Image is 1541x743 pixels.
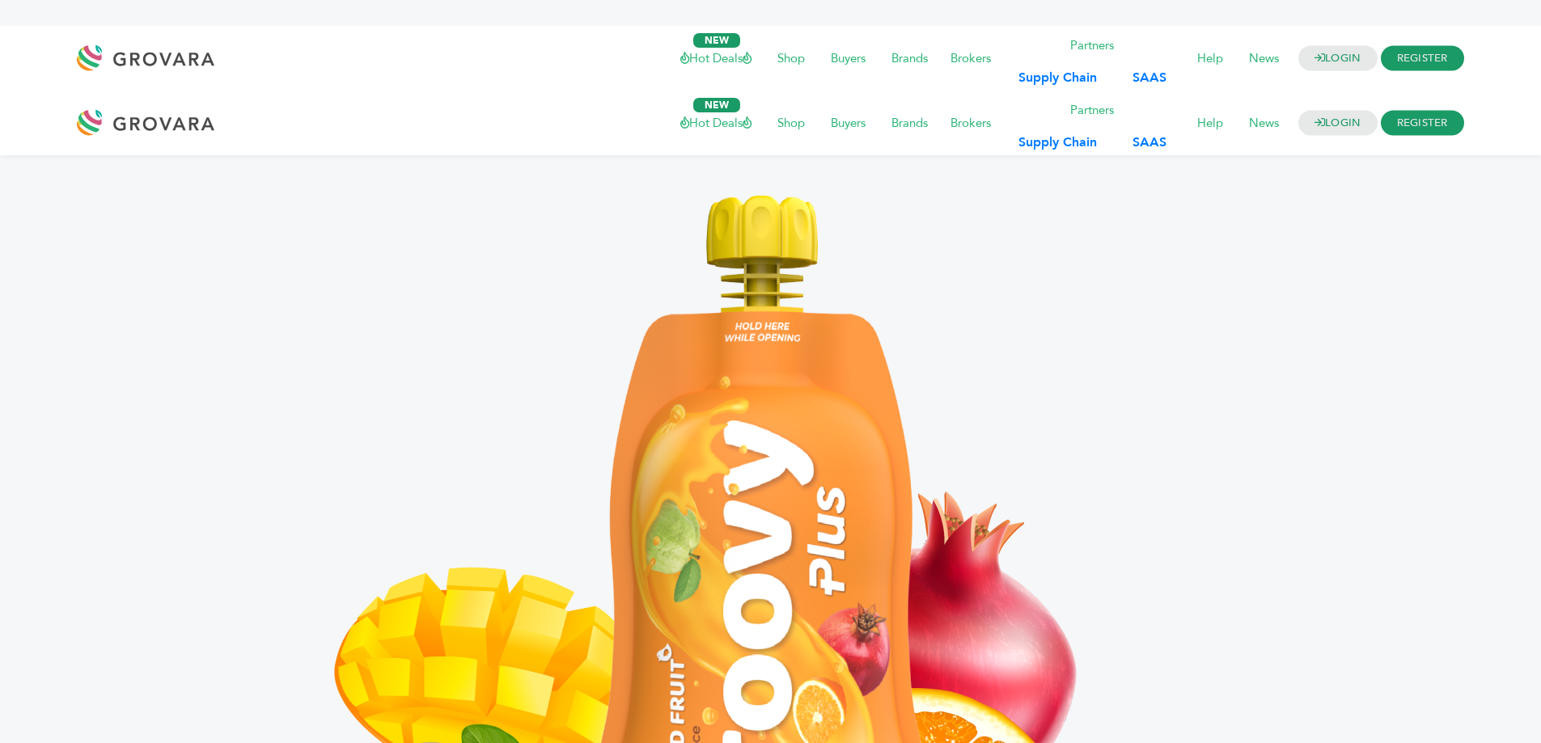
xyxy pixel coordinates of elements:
a: Shop [766,49,816,67]
a: SAAS [1116,130,1183,155]
a: News [1238,49,1290,67]
a: Help [1186,49,1234,67]
span: News [1238,108,1290,138]
span: Shop [766,43,816,74]
a: Brokers [939,114,1002,132]
a: Brands [880,114,939,132]
a: Brands [880,49,939,67]
a: SAAS [1116,65,1183,91]
span: Brokers [939,43,1002,74]
a: Hot Deals [669,49,763,67]
a: Buyers [819,114,877,132]
span: Brands [880,43,939,74]
span: Buyers [819,43,877,74]
span: Help [1186,108,1234,138]
span: Hot Deals [669,108,763,138]
a: Supply Chain [1002,130,1113,155]
span: News [1238,43,1290,74]
b: SAAS [1132,69,1166,87]
span: Shop [766,108,816,138]
a: LOGIN [1298,46,1378,71]
a: News [1238,114,1290,132]
span: REGISTER [1381,111,1464,136]
span: Partners [1059,26,1125,65]
a: Help [1186,114,1234,132]
a: Hot Deals [669,114,763,132]
span: Brokers [939,108,1002,138]
a: Supply Chain [1002,65,1113,91]
span: REGISTER [1381,46,1464,71]
a: Shop [766,114,816,132]
a: Buyers [819,49,877,67]
span: Hot Deals [669,43,763,74]
b: Supply Chain [1018,69,1097,87]
span: Buyers [819,108,877,138]
a: Brokers [939,49,1002,67]
span: Brands [880,108,939,138]
span: Partners [1059,91,1125,130]
b: Supply Chain [1018,133,1097,151]
span: Help [1186,43,1234,74]
a: LOGIN [1298,111,1378,136]
b: SAAS [1132,133,1166,151]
